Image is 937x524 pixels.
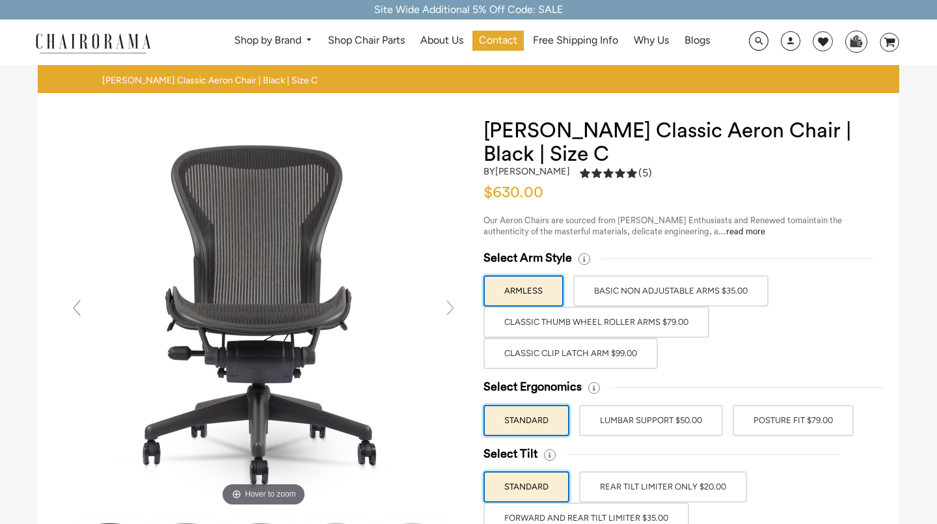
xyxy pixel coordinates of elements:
[678,31,716,51] a: Blogs
[483,307,709,338] label: Classic Thumb Wheel Roller Arms $79.00
[483,119,874,166] h1: [PERSON_NAME] Classic Aeron Chair | Black | Size C
[420,34,463,48] span: About Us
[483,216,795,225] span: Our Aeron Chairs are sourced from [PERSON_NAME] Enthusiasts and Renewed to
[483,275,564,307] label: ARMLESS
[213,31,731,55] nav: DesktopNavigation
[573,275,768,307] label: BASIC NON ADJUSTABLE ARMS $35.00
[495,165,570,177] a: [PERSON_NAME]
[68,307,459,320] a: Herman Miller Classic Aeron Chair | Black | Size C - chairoramaHover to zoom
[579,405,723,436] label: LUMBAR SUPPORT $50.00
[483,166,570,177] h2: by
[328,34,405,48] span: Shop Chair Parts
[846,31,866,51] img: WhatsApp_Image_2024-07-12_at_16.23.01.webp
[483,338,658,369] label: Classic Clip Latch Arm $99.00
[414,31,470,51] a: About Us
[483,379,582,394] span: Select Ergonomics
[627,31,675,51] a: Why Us
[533,34,618,48] span: Free Shipping Info
[733,405,854,436] label: POSTURE FIT $79.00
[580,166,652,180] div: 5.0 rating (5 votes)
[483,251,572,266] span: Select Arm Style
[472,31,524,51] a: Contact
[68,119,459,510] img: Herman Miller Classic Aeron Chair | Black | Size C - chairorama
[321,31,411,51] a: Shop Chair Parts
[483,471,569,503] label: STANDARD
[479,34,517,48] span: Contact
[28,31,158,54] img: chairorama
[483,405,569,436] label: STANDARD
[580,166,652,184] a: 5.0 rating (5 votes)
[228,31,319,51] a: Shop by Brand
[634,34,669,48] span: Why Us
[483,447,537,462] span: Select Tilt
[526,31,625,51] a: Free Shipping Info
[483,185,543,200] span: $630.00
[102,75,322,87] nav: breadcrumbs
[102,75,318,87] span: [PERSON_NAME] Classic Aeron Chair | Black | Size C
[579,471,747,503] label: REAR TILT LIMITER ONLY $20.00
[685,34,710,48] span: Blogs
[638,167,652,180] span: (5)
[726,227,765,236] a: read more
